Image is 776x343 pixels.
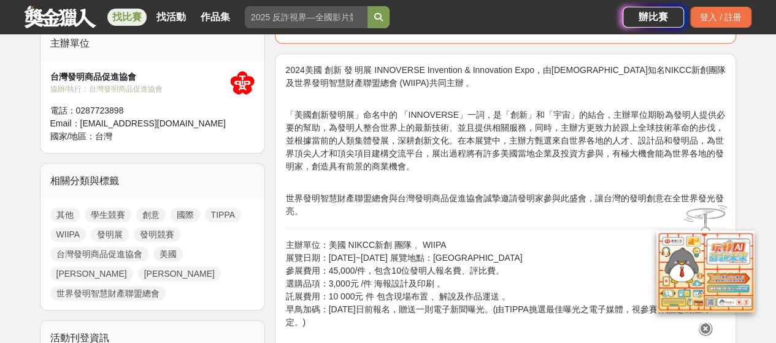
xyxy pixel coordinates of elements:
p: 主辦單位：美國 NIKCC新創 團隊 、WIIPA 展覽日期：[DATE]~[DATE] 展覽地點：[GEOGRAPHIC_DATA] 參展費用：45,000/件，包含10位發明人報名費、評比費... [285,239,726,329]
img: d2146d9a-e6f6-4337-9592-8cefde37ba6b.png [656,231,755,312]
a: 台灣發明商品促進協會 [50,247,148,261]
a: 發明競賽 [134,227,180,242]
a: 國際 [171,207,200,222]
div: 協辦/執行： 台灣發明商品促進協會 [50,83,231,94]
span: 台灣 [95,131,112,141]
div: 登入 / 註冊 [690,7,751,28]
a: 找比賽 [107,9,147,26]
div: 主辦單位 [40,26,265,61]
a: TIPPA [205,207,241,222]
span: 國家/地區： [50,131,96,141]
p: 2024美國 創新 發 明展 INNOVERSE Invention & Innovation Expo，由[DEMOGRAPHIC_DATA]知名NIKCC新創團隊及世界發明智慧財產聯盟總會 ... [285,64,726,90]
a: 創意 [136,207,166,222]
div: 電話： 0287723898 [50,104,231,117]
a: 學生競賽 [85,207,131,222]
a: WIIPA [50,227,86,242]
a: [PERSON_NAME] [138,266,221,281]
p: 「美國創新發明展」命名中的 「INNOVERSE」一詞，是「創新」和「宇宙」的結合，主辦單位期盼為發明人提供必要的幫助，為發明人整合世界上的最新技術、並且提供相關服務，同時，主辦方更致力於跟上全... [285,96,726,173]
a: 作品集 [196,9,235,26]
a: 找活動 [152,9,191,26]
a: 世界發明智慧財產聯盟總會 [50,286,166,301]
div: 相關分類與標籤 [40,164,265,198]
a: [PERSON_NAME] [50,266,133,281]
div: Email： [EMAIL_ADDRESS][DOMAIN_NAME] [50,117,231,130]
a: 美國 [153,247,183,261]
a: 發明展 [91,227,129,242]
a: 辦比賽 [623,7,684,28]
div: 台灣發明商品促進協會 [50,71,231,83]
a: 其他 [50,207,80,222]
p: 世界發明智慧財產聯盟總會與台灣發明商品促進協會誠摯邀請發明家參與此盛會，讓台灣的發明創意在全世界發光發亮。 [285,179,726,218]
input: 2025 反詐視界—全國影片競賽 [245,6,367,28]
